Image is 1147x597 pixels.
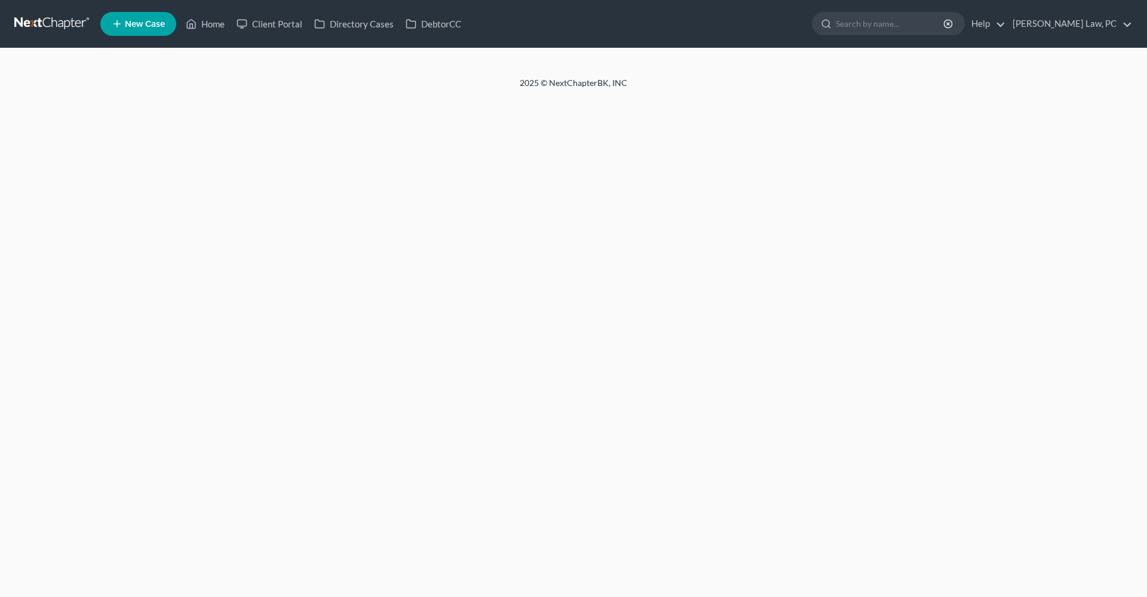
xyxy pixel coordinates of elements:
a: [PERSON_NAME] Law, PC [1007,13,1132,35]
input: Search by name... [836,13,945,35]
a: Client Portal [231,13,308,35]
span: New Case [125,20,165,29]
a: Home [180,13,231,35]
a: Help [965,13,1005,35]
a: Directory Cases [308,13,400,35]
a: DebtorCC [400,13,467,35]
div: 2025 © NextChapterBK, INC [233,77,914,99]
